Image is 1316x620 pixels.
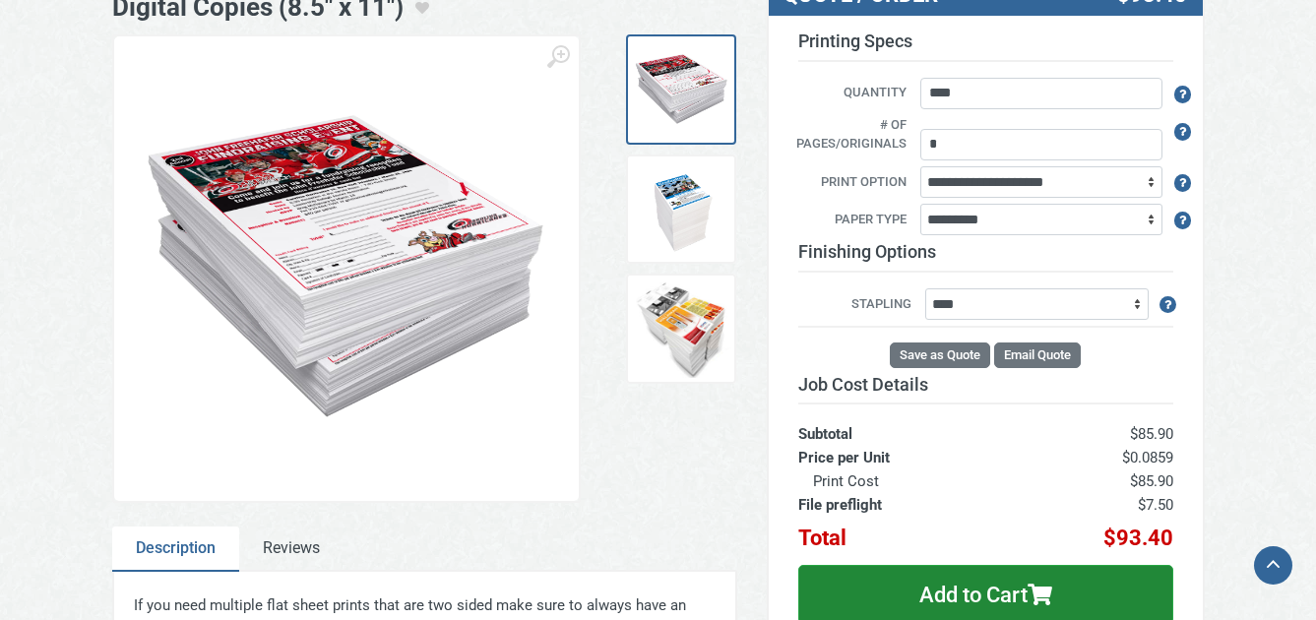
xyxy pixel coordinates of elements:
[783,210,917,231] label: Paper Type
[798,517,1011,550] th: Total
[783,115,917,155] label: # of pages/originals
[798,31,1173,62] h3: Printing Specs
[632,279,730,378] img: Copies
[134,56,559,481] img: Flyers
[112,527,239,572] a: Description
[798,493,1011,517] th: File preflight
[632,160,730,259] img: Copies
[632,40,730,139] img: Flyers
[798,446,1011,469] th: Price per Unit
[783,83,917,104] label: Quantity
[798,241,1173,273] h3: Finishing Options
[798,469,1011,493] th: Print Cost
[1130,425,1173,443] span: $85.90
[626,155,736,265] a: Copies
[994,342,1081,368] button: Email Quote
[626,274,736,384] a: Copies
[798,294,922,316] label: Stapling
[1122,449,1173,466] span: $0.0859
[890,342,990,368] button: Save as Quote
[239,527,344,572] a: Reviews
[798,403,1011,446] th: Subtotal
[1138,496,1173,514] span: $7.50
[798,374,1173,396] h3: Job Cost Details
[1103,526,1173,550] span: $93.40
[626,34,736,145] a: Flyers
[783,172,917,194] label: Print Option
[1130,472,1173,490] span: $85.90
